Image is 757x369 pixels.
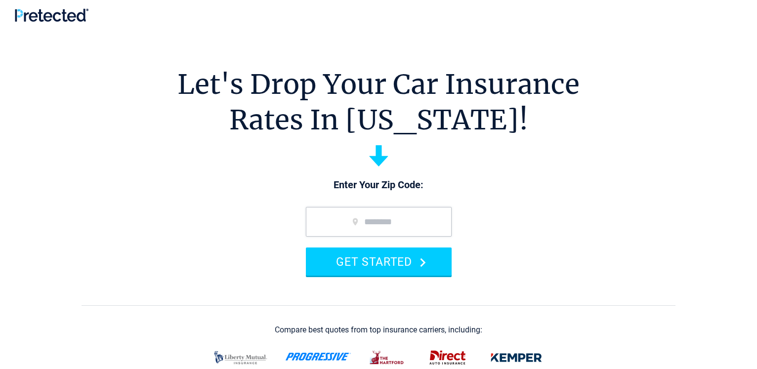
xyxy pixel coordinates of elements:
div: Compare best quotes from top insurance carriers, including: [275,326,482,334]
img: progressive [285,353,351,361]
input: zip code [306,207,452,237]
button: GET STARTED [306,247,452,276]
p: Enter Your Zip Code: [296,178,462,192]
h1: Let's Drop Your Car Insurance Rates In [US_STATE]! [177,67,580,138]
img: Pretected Logo [15,8,88,22]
